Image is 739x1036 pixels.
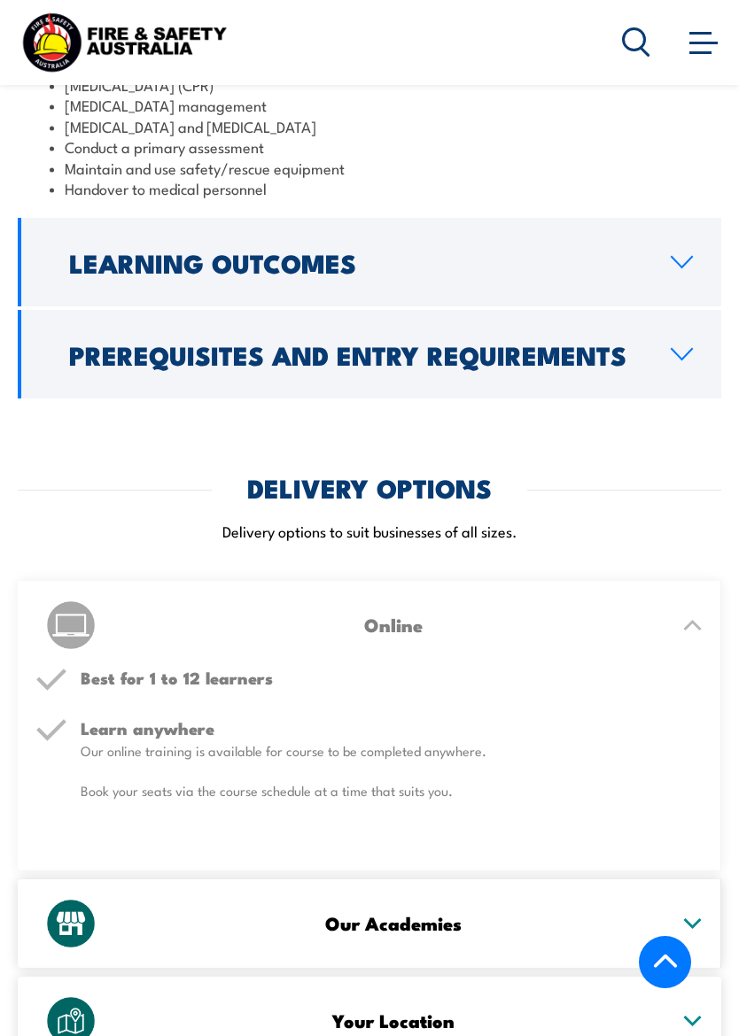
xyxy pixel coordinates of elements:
[50,178,689,198] li: Handover to medical personnel
[81,742,704,760] p: Our online training is available for course to be completed anywhere.
[81,669,704,686] h5: Best for 1 to 12 learners
[81,782,704,800] p: Book your seats via the course schedule at a time that suits you.
[118,615,668,635] h3: Online
[18,218,721,306] a: Learning Outcomes
[50,136,689,157] li: Conduct a primary assessment
[50,158,689,178] li: Maintain and use safety/rescue equipment
[69,251,642,274] h2: Learning Outcomes
[50,95,689,115] li: [MEDICAL_DATA] management
[81,720,704,737] h5: Learn anywhere
[118,1010,668,1031] h3: Your Location
[18,310,721,398] a: Prerequisites and Entry Requirements
[118,913,668,933] h3: Our Academies
[50,116,689,136] li: [MEDICAL_DATA] and [MEDICAL_DATA]
[18,521,721,541] p: Delivery options to suit businesses of all sizes.
[69,343,642,366] h2: Prerequisites and Entry Requirements
[247,475,492,499] h2: DELIVERY OPTIONS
